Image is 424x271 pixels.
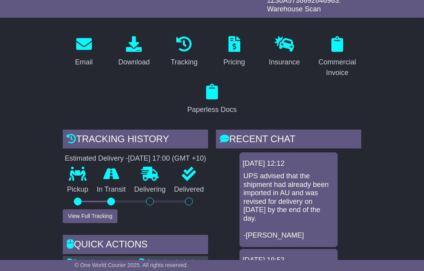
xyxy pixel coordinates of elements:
[218,33,250,70] a: Pricing
[118,57,150,68] div: Download
[182,81,242,118] a: Paperless Docs
[63,154,208,163] div: Estimated Delivery -
[63,235,208,256] div: Quick Actions
[269,57,300,68] div: Insurance
[63,185,93,194] p: Pickup
[93,185,130,194] p: In Transit
[243,256,334,265] div: [DATE] 19:53
[243,172,334,240] p: UPS advised that the shipment had already been imported in AU and was revised for delivery on [DA...
[130,185,170,194] p: Delivering
[313,33,361,81] a: Commercial Invoice
[318,57,356,78] div: Commercial Invoice
[128,154,206,163] div: [DATE] 17:00 (GMT +10)
[68,258,104,266] a: Paperless
[63,209,117,223] button: View Full Tracking
[70,33,98,70] a: Email
[113,33,155,70] a: Download
[187,104,237,115] div: Paperless Docs
[216,130,361,151] div: RECENT CHAT
[166,33,203,70] a: Tracking
[75,262,188,268] span: © One World Courier 2025. All rights reserved.
[63,130,208,151] div: Tracking history
[171,57,197,68] div: Tracking
[223,57,245,68] div: Pricing
[264,33,305,70] a: Insurance
[170,185,208,194] p: Delivered
[243,159,334,168] div: [DATE] 12:12
[75,57,93,68] div: Email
